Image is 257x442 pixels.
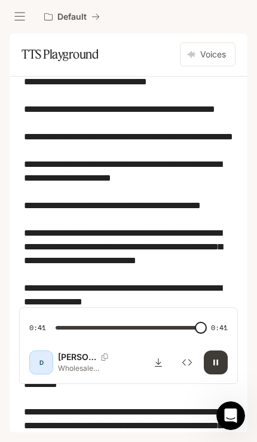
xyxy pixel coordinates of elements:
[175,350,199,374] button: Inspect
[22,42,98,66] h1: TTS Playground
[29,322,46,334] span: 0:41
[58,363,115,373] p: Wholesale Hacks Every Clothing Brand Should know The last one most brands overlook. Experiment wi...
[146,350,170,374] button: Download audio
[57,12,87,22] p: Default
[96,353,113,361] button: Copy Voice ID
[216,401,245,430] iframe: Intercom live chat
[211,322,228,334] span: 0:41
[180,42,235,66] button: Voices
[32,353,51,372] div: D
[39,5,105,29] button: All workspaces
[9,6,30,28] button: open drawer
[58,351,96,363] p: [PERSON_NAME]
